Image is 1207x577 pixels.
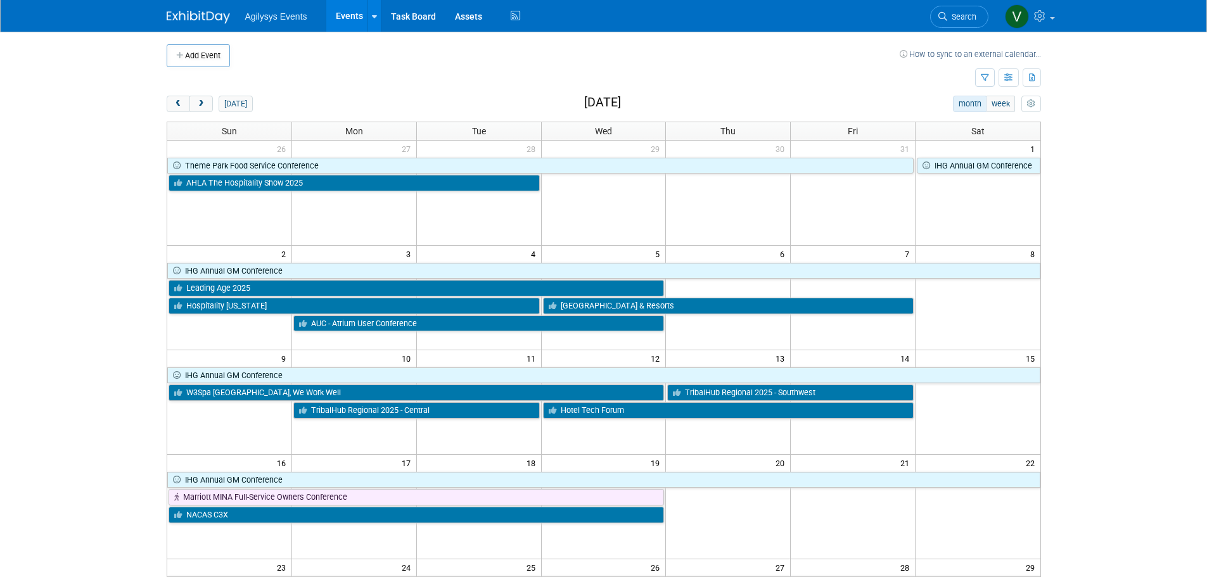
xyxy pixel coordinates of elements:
[971,126,985,136] span: Sat
[774,455,790,471] span: 20
[345,126,363,136] span: Mon
[276,141,291,156] span: 26
[219,96,252,112] button: [DATE]
[654,246,665,262] span: 5
[525,455,541,471] span: 18
[595,126,612,136] span: Wed
[400,455,416,471] span: 17
[167,158,914,174] a: Theme Park Food Service Conference
[649,141,665,156] span: 29
[1027,100,1035,108] i: Personalize Calendar
[167,472,1040,488] a: IHG Annual GM Conference
[1025,455,1040,471] span: 22
[953,96,987,112] button: month
[293,315,665,332] a: AUC - Atrium User Conference
[169,175,540,191] a: AHLA The Hospitality Show 2025
[649,455,665,471] span: 19
[774,141,790,156] span: 30
[400,559,416,575] span: 24
[543,402,914,419] a: Hotel Tech Forum
[169,298,540,314] a: Hospitality [US_STATE]
[667,384,914,401] a: TribalHub Regional 2025 - Southwest
[472,126,486,136] span: Tue
[525,559,541,575] span: 25
[280,350,291,366] span: 9
[169,489,665,505] a: Marriott MINA Full-Service Owners Conference
[543,298,914,314] a: [GEOGRAPHIC_DATA] & Resorts
[1021,96,1040,112] button: myCustomButton
[649,559,665,575] span: 26
[400,141,416,156] span: 27
[525,141,541,156] span: 28
[276,559,291,575] span: 23
[167,263,1040,279] a: IHG Annual GM Conference
[904,246,915,262] span: 7
[986,96,1015,112] button: week
[293,402,540,419] a: TribalHub Regional 2025 - Central
[649,350,665,366] span: 12
[525,350,541,366] span: 11
[774,559,790,575] span: 27
[530,246,541,262] span: 4
[189,96,213,112] button: next
[947,12,976,22] span: Search
[774,350,790,366] span: 13
[276,455,291,471] span: 16
[720,126,736,136] span: Thu
[848,126,858,136] span: Fri
[245,11,307,22] span: Agilysys Events
[222,126,237,136] span: Sun
[899,455,915,471] span: 21
[167,96,190,112] button: prev
[779,246,790,262] span: 6
[280,246,291,262] span: 2
[400,350,416,366] span: 10
[899,350,915,366] span: 14
[169,280,665,296] a: Leading Age 2025
[930,6,988,28] a: Search
[405,246,416,262] span: 3
[1029,246,1040,262] span: 8
[167,44,230,67] button: Add Event
[169,507,665,523] a: NACAS C3X
[584,96,621,110] h2: [DATE]
[167,11,230,23] img: ExhibitDay
[167,367,1040,384] a: IHG Annual GM Conference
[917,158,1040,174] a: IHG Annual GM Conference
[1029,141,1040,156] span: 1
[169,384,665,401] a: W3Spa [GEOGRAPHIC_DATA], We Work Well
[1025,559,1040,575] span: 29
[900,49,1041,59] a: How to sync to an external calendar...
[899,559,915,575] span: 28
[1025,350,1040,366] span: 15
[1005,4,1029,29] img: Vaitiare Munoz
[899,141,915,156] span: 31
